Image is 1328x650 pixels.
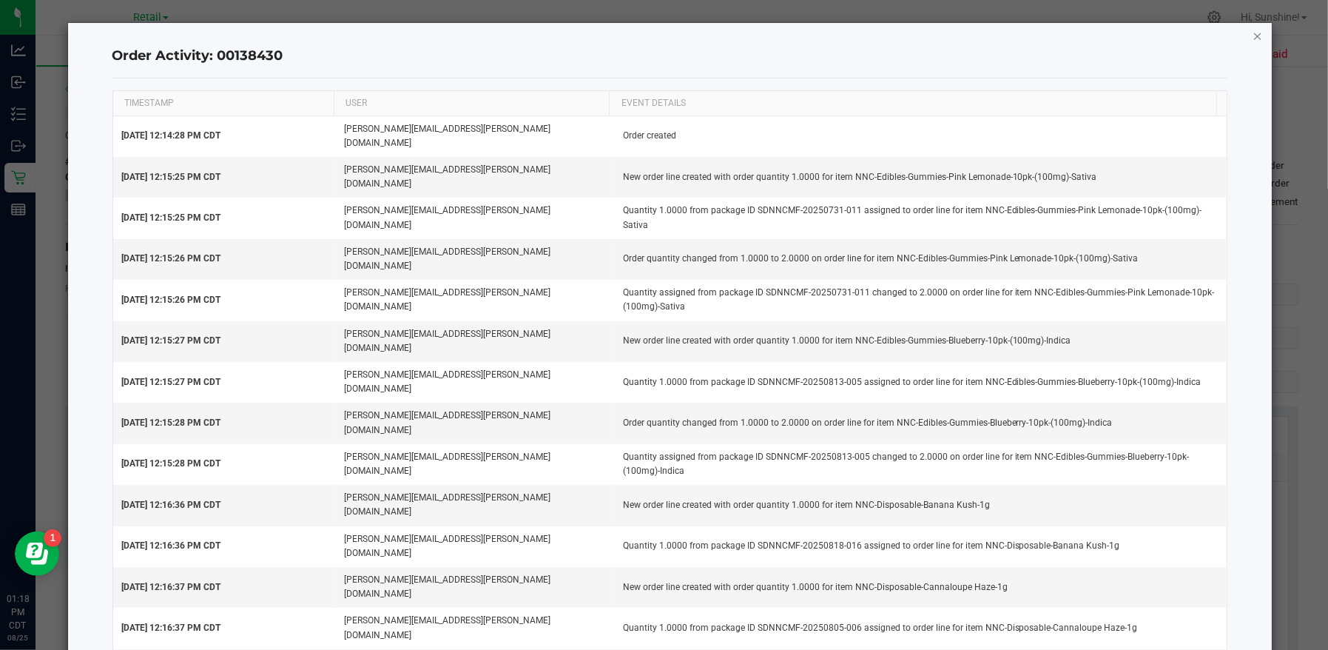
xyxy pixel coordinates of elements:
[336,362,614,403] td: [PERSON_NAME][EMAIL_ADDRESS][PERSON_NAME][DOMAIN_NAME]
[614,157,1227,198] td: New order line created with order quantity 1.0000 for item NNC-Edibles-Gummies-Pink Lemonade-10pk...
[614,198,1227,238] td: Quantity 1.0000 from package ID SDNNCMF-20250731-011 assigned to order line for item NNC-Edibles-...
[122,253,221,264] span: [DATE] 12:15:26 PM CDT
[336,157,614,198] td: [PERSON_NAME][EMAIL_ADDRESS][PERSON_NAME][DOMAIN_NAME]
[334,91,610,116] th: USER
[336,526,614,567] td: [PERSON_NAME][EMAIL_ADDRESS][PERSON_NAME][DOMAIN_NAME]
[122,623,221,633] span: [DATE] 12:16:37 PM CDT
[122,500,221,510] span: [DATE] 12:16:36 PM CDT
[44,529,61,547] iframe: Resource center unread badge
[614,526,1227,567] td: Quantity 1.0000 from package ID SDNNCMF-20250818-016 assigned to order line for item NNC-Disposab...
[112,47,1227,66] h4: Order Activity: 00138430
[122,418,221,428] span: [DATE] 12:15:28 PM CDT
[614,567,1227,608] td: New order line created with order quantity 1.0000 for item NNC-Disposable-Cannaloupe Haze-1g
[614,444,1227,485] td: Quantity assigned from package ID SDNNCMF-20250813-005 changed to 2.0000 on order line for item N...
[614,362,1227,403] td: Quantity 1.0000 from package ID SDNNCMF-20250813-005 assigned to order line for item NNC-Edibles-...
[122,295,221,305] span: [DATE] 12:15:26 PM CDT
[614,608,1227,649] td: Quantity 1.0000 from package ID SDNNCMF-20250805-006 assigned to order line for item NNC-Disposab...
[122,212,221,223] span: [DATE] 12:15:25 PM CDT
[336,239,614,280] td: [PERSON_NAME][EMAIL_ADDRESS][PERSON_NAME][DOMAIN_NAME]
[336,567,614,608] td: [PERSON_NAME][EMAIL_ADDRESS][PERSON_NAME][DOMAIN_NAME]
[336,403,614,443] td: [PERSON_NAME][EMAIL_ADDRESS][PERSON_NAME][DOMAIN_NAME]
[122,540,221,551] span: [DATE] 12:16:36 PM CDT
[336,485,614,526] td: [PERSON_NAME][EMAIL_ADDRESS][PERSON_NAME][DOMAIN_NAME]
[113,91,334,116] th: TIMESTAMP
[614,280,1227,321] td: Quantity assigned from package ID SDNNCMF-20250731-011 changed to 2.0000 on order line for item N...
[122,582,221,592] span: [DATE] 12:16:37 PM CDT
[336,444,614,485] td: [PERSON_NAME][EMAIL_ADDRESS][PERSON_NAME][DOMAIN_NAME]
[15,532,59,576] iframe: Resource center
[336,608,614,649] td: [PERSON_NAME][EMAIL_ADDRESS][PERSON_NAME][DOMAIN_NAME]
[609,91,1216,116] th: EVENT DETAILS
[336,198,614,238] td: [PERSON_NAME][EMAIL_ADDRESS][PERSON_NAME][DOMAIN_NAME]
[336,280,614,321] td: [PERSON_NAME][EMAIL_ADDRESS][PERSON_NAME][DOMAIN_NAME]
[122,172,221,182] span: [DATE] 12:15:25 PM CDT
[614,485,1227,526] td: New order line created with order quantity 1.0000 for item NNC-Disposable-Banana Kush-1g
[336,321,614,362] td: [PERSON_NAME][EMAIL_ADDRESS][PERSON_NAME][DOMAIN_NAME]
[336,116,614,157] td: [PERSON_NAME][EMAIL_ADDRESS][PERSON_NAME][DOMAIN_NAME]
[614,403,1227,443] td: Order quantity changed from 1.0000 to 2.0000 on order line for item NNC-Edibles-Gummies-Blueberry...
[614,321,1227,362] td: New order line created with order quantity 1.0000 for item NNC-Edibles-Gummies-Blueberry-10pk-(10...
[122,335,221,346] span: [DATE] 12:15:27 PM CDT
[614,116,1227,157] td: Order created
[122,377,221,387] span: [DATE] 12:15:27 PM CDT
[122,458,221,469] span: [DATE] 12:15:28 PM CDT
[614,239,1227,280] td: Order quantity changed from 1.0000 to 2.0000 on order line for item NNC-Edibles-Gummies-Pink Lemo...
[122,130,221,141] span: [DATE] 12:14:28 PM CDT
